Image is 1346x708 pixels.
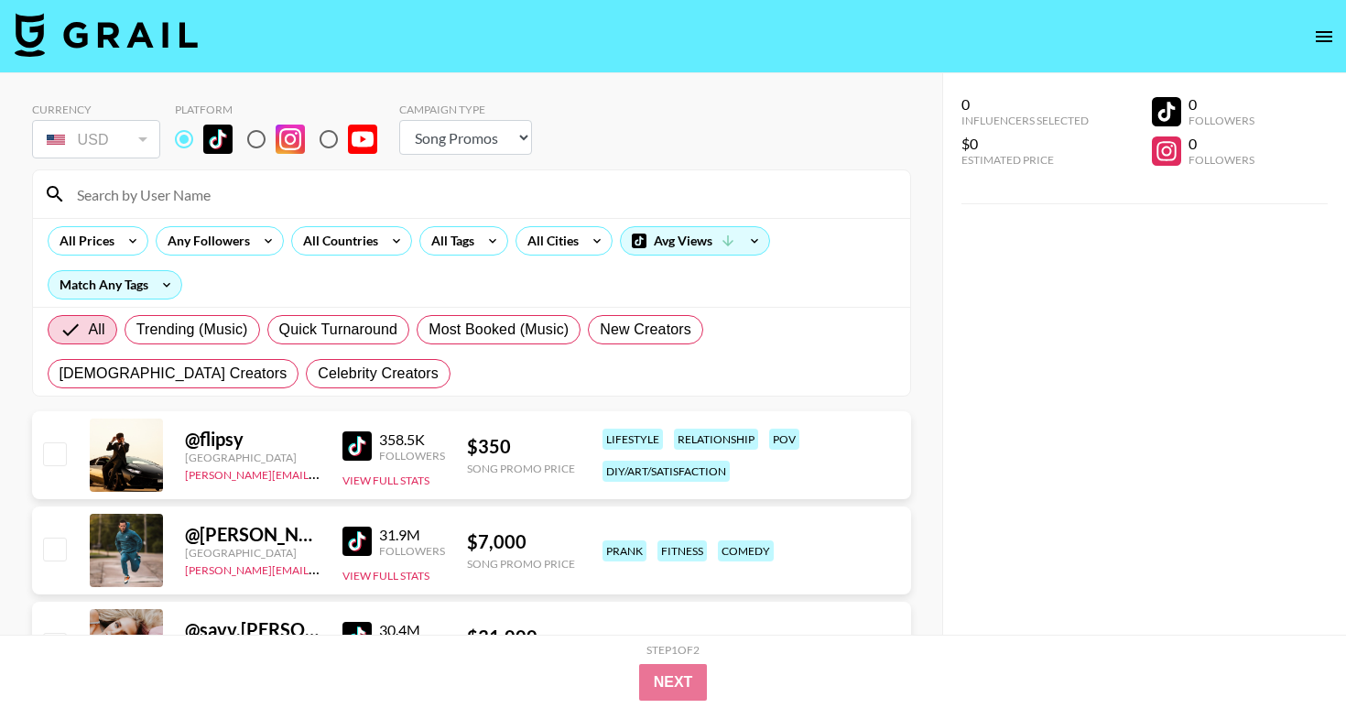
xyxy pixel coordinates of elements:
[399,103,532,116] div: Campaign Type
[429,319,569,341] span: Most Booked (Music)
[60,363,288,385] span: [DEMOGRAPHIC_DATA] Creators
[467,626,575,648] div: $ 31,000
[639,664,708,701] button: Next
[600,319,691,341] span: New Creators
[15,13,198,57] img: Grail Talent
[646,643,700,657] div: Step 1 of 2
[292,227,382,255] div: All Countries
[203,125,233,154] img: TikTok
[1189,135,1254,153] div: 0
[185,618,320,641] div: @ savv.[PERSON_NAME]
[1189,95,1254,114] div: 0
[32,103,160,116] div: Currency
[467,557,575,571] div: Song Promo Price
[379,430,445,449] div: 358.5K
[961,95,1089,114] div: 0
[379,449,445,463] div: Followers
[175,103,392,116] div: Platform
[185,451,320,464] div: [GEOGRAPHIC_DATA]
[185,546,320,560] div: [GEOGRAPHIC_DATA]
[467,435,575,458] div: $ 350
[185,560,456,577] a: [PERSON_NAME][EMAIL_ADDRESS][DOMAIN_NAME]
[516,227,582,255] div: All Cities
[49,227,118,255] div: All Prices
[602,429,663,450] div: lifestyle
[961,135,1089,153] div: $0
[467,462,575,475] div: Song Promo Price
[621,227,769,255] div: Avg Views
[157,227,254,255] div: Any Followers
[467,530,575,553] div: $ 7,000
[185,428,320,451] div: @ flipsy
[1306,18,1342,55] button: open drawer
[1189,153,1254,167] div: Followers
[674,429,758,450] div: relationship
[32,116,160,162] div: Currency is locked to USD
[769,429,799,450] div: pov
[718,540,774,561] div: comedy
[657,540,707,561] div: fitness
[342,622,372,651] img: TikTok
[602,461,730,482] div: diy/art/satisfaction
[66,180,899,209] input: Search by User Name
[961,153,1089,167] div: Estimated Price
[342,569,429,583] button: View Full Stats
[342,431,372,461] img: TikTok
[185,523,320,546] div: @ [PERSON_NAME].[PERSON_NAME]
[276,125,305,154] img: Instagram
[136,319,248,341] span: Trending (Music)
[1189,114,1254,127] div: Followers
[36,124,157,156] div: USD
[961,114,1089,127] div: Influencers Selected
[89,319,105,341] span: All
[379,621,445,639] div: 30.4M
[49,271,181,299] div: Match Any Tags
[379,544,445,558] div: Followers
[420,227,478,255] div: All Tags
[342,527,372,556] img: TikTok
[185,464,456,482] a: [PERSON_NAME][EMAIL_ADDRESS][DOMAIN_NAME]
[602,540,646,561] div: prank
[348,125,377,154] img: YouTube
[342,474,429,487] button: View Full Stats
[318,363,439,385] span: Celebrity Creators
[279,319,398,341] span: Quick Turnaround
[379,526,445,544] div: 31.9M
